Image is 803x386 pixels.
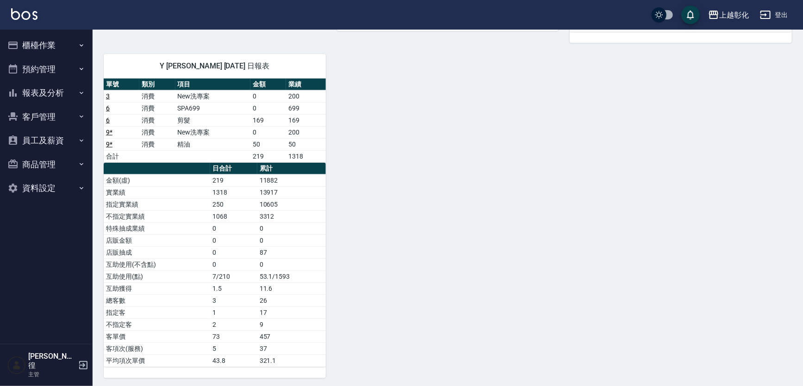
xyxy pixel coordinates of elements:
[257,246,326,258] td: 87
[175,90,251,102] td: New洗專案
[210,343,257,355] td: 5
[250,126,286,138] td: 0
[175,126,251,138] td: New洗專案
[175,138,251,150] td: 精油
[210,210,257,222] td: 1068
[756,6,792,24] button: 登出
[28,352,75,370] h5: [PERSON_NAME]徨
[139,102,175,114] td: 消費
[4,153,89,177] button: 商品管理
[115,61,315,71] span: Y [PERSON_NAME] [DATE] 日報表
[175,79,251,91] th: 項目
[210,186,257,198] td: 1318
[104,270,210,282] td: 互助使用(點)
[257,258,326,270] td: 0
[104,294,210,306] td: 總客數
[104,222,210,234] td: 特殊抽成業績
[286,90,325,102] td: 200
[257,222,326,234] td: 0
[210,306,257,319] td: 1
[210,294,257,306] td: 3
[139,126,175,138] td: 消費
[104,198,210,210] td: 指定實業績
[104,355,210,367] td: 平均項次單價
[4,129,89,153] button: 員工及薪資
[104,186,210,198] td: 實業績
[4,105,89,129] button: 客戶管理
[257,331,326,343] td: 457
[210,222,257,234] td: 0
[210,282,257,294] td: 1.5
[175,102,251,114] td: SPA699
[104,331,210,343] td: 客單價
[104,163,326,367] table: a dense table
[104,246,210,258] td: 店販抽成
[104,174,210,186] td: 金額(虛)
[286,79,325,91] th: 業績
[210,174,257,186] td: 219
[210,246,257,258] td: 0
[210,163,257,175] th: 日合計
[106,116,110,124] a: 6
[257,174,326,186] td: 11882
[4,176,89,200] button: 資料設定
[28,370,75,379] p: 主管
[250,138,286,150] td: 50
[139,79,175,91] th: 類別
[257,210,326,222] td: 3312
[250,114,286,126] td: 169
[210,270,257,282] td: 7/210
[257,306,326,319] td: 17
[250,90,286,102] td: 0
[704,6,753,25] button: 上越彰化
[210,319,257,331] td: 2
[104,319,210,331] td: 不指定客
[286,102,325,114] td: 699
[210,355,257,367] td: 43.8
[104,79,326,163] table: a dense table
[4,57,89,81] button: 預約管理
[175,114,251,126] td: 剪髮
[11,8,37,20] img: Logo
[104,258,210,270] td: 互助使用(不含點)
[106,92,110,100] a: 3
[257,319,326,331] td: 9
[139,138,175,150] td: 消費
[257,294,326,306] td: 26
[286,114,325,126] td: 169
[250,102,286,114] td: 0
[286,138,325,150] td: 50
[286,150,325,162] td: 1318
[257,234,326,246] td: 0
[104,306,210,319] td: 指定客
[250,150,286,162] td: 219
[257,355,326,367] td: 321.1
[257,198,326,210] td: 10605
[210,258,257,270] td: 0
[257,343,326,355] td: 37
[104,282,210,294] td: 互助獲得
[719,9,749,21] div: 上越彰化
[7,356,26,374] img: Person
[4,33,89,57] button: 櫃檯作業
[257,270,326,282] td: 53.1/1593
[4,81,89,105] button: 報表及分析
[104,234,210,246] td: 店販金額
[139,114,175,126] td: 消費
[257,163,326,175] th: 累計
[104,150,139,162] td: 合計
[681,6,700,24] button: save
[210,331,257,343] td: 73
[257,186,326,198] td: 13917
[210,198,257,210] td: 250
[106,104,110,112] a: 6
[139,90,175,102] td: 消費
[104,343,210,355] td: 客項次(服務)
[210,234,257,246] td: 0
[250,79,286,91] th: 金額
[286,126,325,138] td: 200
[257,282,326,294] td: 11.6
[104,79,139,91] th: 單號
[104,210,210,222] td: 不指定實業績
